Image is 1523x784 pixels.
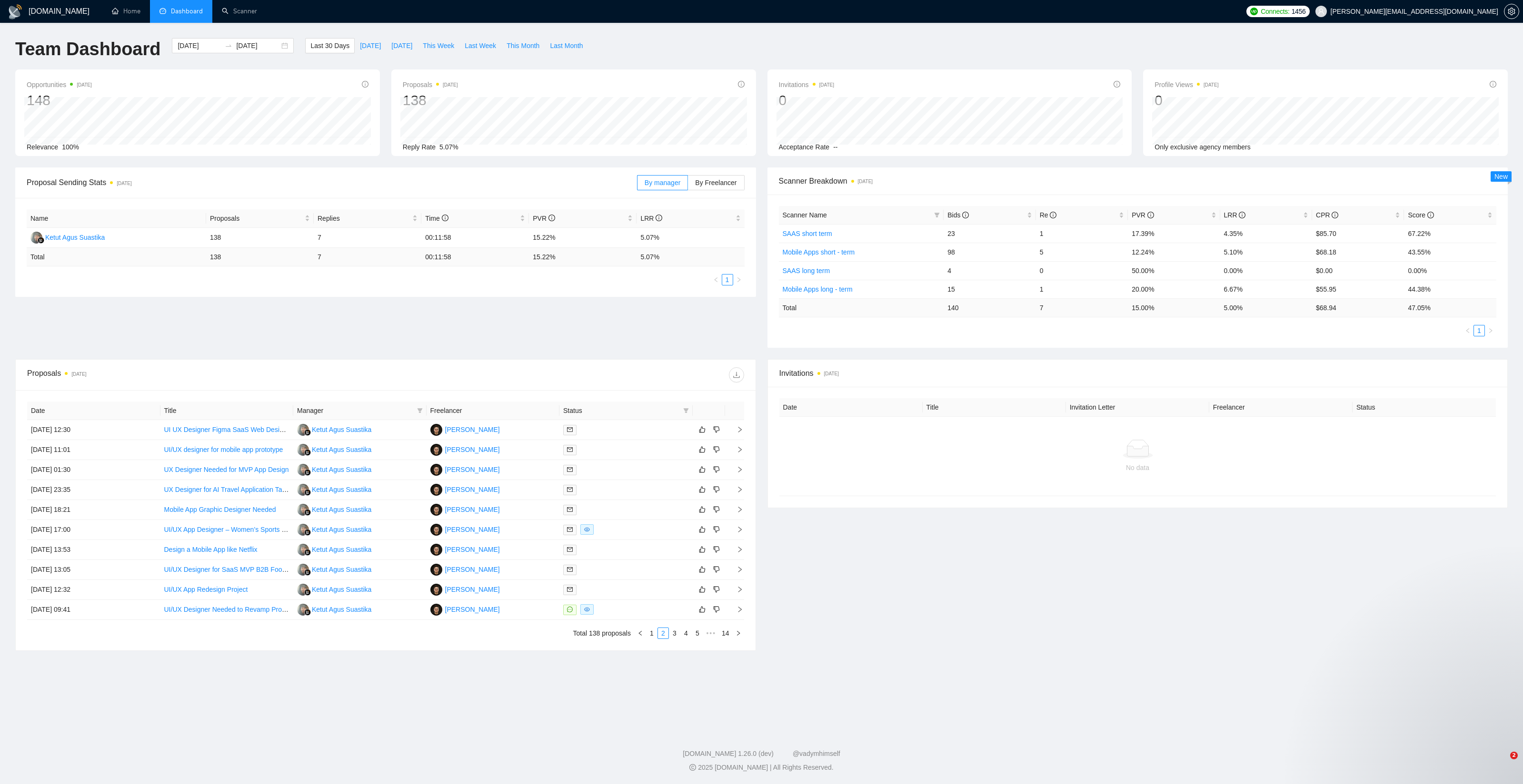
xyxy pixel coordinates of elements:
[713,546,720,553] span: dislike
[733,627,744,639] li: Next Page
[27,248,206,266] td: Total
[430,464,442,476] img: HJ
[1128,224,1220,243] td: 17.39%
[1220,261,1312,280] td: 0.00%
[297,444,309,456] img: KA
[567,487,573,492] span: mail
[683,408,689,413] span: filter
[962,212,969,218] span: info-circle
[699,486,706,493] span: like
[733,627,744,639] button: right
[443,82,458,88] time: [DATE]
[297,485,371,493] a: KAKetut Agus Suastika
[711,524,722,535] button: dislike
[445,604,500,615] div: [PERSON_NAME]
[697,424,708,435] button: like
[1114,81,1120,88] span: info-circle
[1504,8,1519,15] a: setting
[430,605,500,613] a: HJ[PERSON_NAME]
[164,506,276,513] a: Mobile App Graphic Designer Needed
[507,40,539,51] span: This Month
[699,586,706,593] span: like
[783,211,827,219] span: Scanner Name
[27,79,92,90] span: Opportunities
[1312,261,1404,280] td: $0.00
[713,526,720,533] span: dislike
[38,237,44,244] img: gigradar-bm.png
[783,230,832,237] a: SAAS short term
[1404,261,1496,280] td: 0.00%
[736,630,741,636] span: right
[439,143,458,151] span: 5.07%
[297,545,371,553] a: KAKetut Agus Suastika
[711,544,722,555] button: dislike
[1488,328,1493,333] span: right
[312,484,371,495] div: Ketut Agus Suastika
[445,544,500,555] div: [PERSON_NAME]
[445,484,500,495] div: [PERSON_NAME]
[819,82,834,88] time: [DATE]
[1239,212,1245,218] span: info-circle
[318,213,410,224] span: Replies
[312,584,371,595] div: Ketut Agus Suastika
[646,627,657,639] li: 1
[355,38,386,53] button: [DATE]
[1404,224,1496,243] td: 67.22%
[1318,8,1324,15] span: user
[656,215,662,221] span: info-circle
[640,215,662,222] span: LRR
[403,79,458,90] span: Proposals
[533,215,555,222] span: PVR
[722,274,733,285] a: 1
[722,274,733,285] li: 1
[779,175,1497,187] span: Scanner Breakdown
[430,525,500,533] a: HJ[PERSON_NAME]
[362,81,368,88] span: info-circle
[1204,82,1218,88] time: [DATE]
[430,424,442,436] img: HJ
[699,526,706,533] span: like
[304,489,311,496] img: gigradar-bm.png
[697,464,708,475] button: like
[15,38,160,60] h1: Team Dashboard
[164,486,323,493] a: UX Designer for AI Travel Application Targeting Moms
[719,628,732,638] a: 14
[430,604,442,616] img: HJ
[297,425,371,433] a: KAKetut Agus Suastika
[713,486,720,493] span: dislike
[206,248,314,266] td: 138
[117,181,131,186] time: [DATE]
[944,280,1035,298] td: 15
[635,627,646,639] button: left
[1312,243,1404,261] td: $68.18
[304,469,311,476] img: gigradar-bm.png
[164,546,258,553] a: Design a Mobile App like Netflix
[699,426,706,433] span: like
[947,211,969,219] span: Bids
[304,449,311,456] img: gigradar-bm.png
[164,566,433,573] a: UI/UX Designer for SaaS MVP B2B Football Technology Platform App & Design Dashboard
[421,228,529,248] td: 00:11:58
[550,40,583,51] span: Last Month
[697,544,708,555] button: like
[430,565,500,573] a: HJ[PERSON_NAME]
[445,504,500,515] div: [PERSON_NAME]
[567,427,573,432] span: mail
[297,584,309,596] img: KA
[403,91,458,109] div: 138
[779,143,830,151] span: Acceptance Rate
[206,228,314,248] td: 138
[304,529,311,536] img: gigradar-bm.png
[236,40,279,51] input: End date
[713,466,720,473] span: dislike
[669,627,680,639] li: 3
[711,584,722,595] button: dislike
[635,627,646,639] li: Previous Page
[1132,211,1154,219] span: PVR
[1250,8,1258,15] img: upwork-logo.png
[305,38,355,53] button: Last 30 Days
[680,627,692,639] li: 4
[304,509,311,516] img: gigradar-bm.png
[465,40,496,51] span: Last Week
[1050,212,1056,218] span: info-circle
